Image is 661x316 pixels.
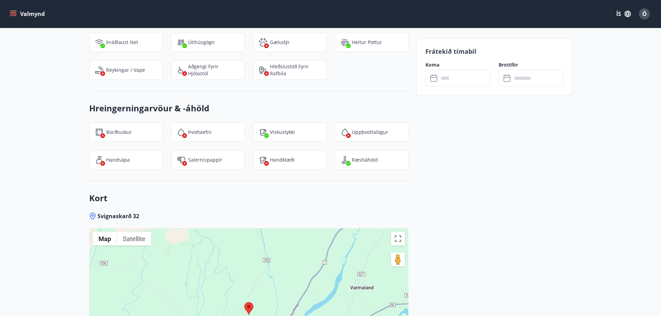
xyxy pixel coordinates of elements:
[95,128,103,136] img: FQTGzxj9jDlMaBqrp2yyjtzD4OHIbgqFuIf1EfZm.svg
[177,38,185,46] img: zl1QXYWpuXQflmynrNOhYvHk3MCGPnvF2zCJrr1J.svg
[8,8,48,20] button: menu
[106,129,132,136] p: Borðtuskur
[93,232,117,246] button: Show street map
[89,102,408,114] h3: Hreingerningarvöur & -áhöld
[188,39,215,46] p: Útihúsgögn
[89,192,408,204] h3: Kort
[95,66,103,74] img: QNIUl6Cv9L9rHgMXwuzGLuiJOj7RKqxk9mBFPqjq.svg
[425,61,490,68] label: Koma
[98,212,139,220] span: Svignaskarð 32
[95,38,103,46] img: HJRyFFsYp6qjeUYhR4dAD8CaCEsnIFYZ05miwXoh.svg
[341,156,349,164] img: saOQRUK9k0plC04d75OSnkMeCb4WtbSIwuaOqe9o.svg
[499,61,563,68] label: Brottför
[259,156,267,164] img: uiBtL0ikWr40dZiggAgPY6zIBwQcLm3lMVfqTObx.svg
[188,129,212,136] p: Þvottaefni
[106,39,138,46] p: Þráðlaust net
[391,253,405,266] button: Drag Pegman onto the map to open Street View
[177,156,185,164] img: JsUkc86bAWErts0UzsjU3lk4pw2986cAIPoh8Yw7.svg
[270,63,321,77] p: Hleðslustöð fyrir rafbíla
[341,128,349,136] img: y5Bi4hK1jQC9cBVbXcWRSDyXCR2Ut8Z2VPlYjj17.svg
[425,47,563,56] p: Frátekið tímabil
[188,63,239,77] p: Aðgengi fyrir hjólastól
[106,156,130,163] p: Handsápa
[259,66,267,74] img: nH7E6Gw2rvWFb8XaSdRp44dhkQaj4PJkOoRYItBQ.svg
[642,10,647,18] span: Ö
[391,232,405,246] button: Toggle fullscreen view
[352,39,382,46] p: Heitur pottur
[177,128,185,136] img: PMt15zlZL5WN7A8x0Tvk8jOMlfrCEhCcZ99roZt4.svg
[352,129,388,136] p: Uppþvottalögur
[341,38,349,46] img: h89QDIuHlAdpqTriuIvuEWkTH976fOgBEOOeu1mi.svg
[177,66,185,74] img: 8IYIKVZQyRlUC6HQIIUSdjpPGRncJsz2RzLgWvp4.svg
[95,156,103,164] img: 96TlfpxwFVHR6UM9o3HrTVSiAREwRYtsizir1BR0.svg
[270,156,295,163] p: Handklæði
[259,38,267,46] img: pxcaIm5dSOV3FS4whs1soiYWTwFQvksT25a9J10C.svg
[270,39,290,46] p: Gæludýr
[259,128,267,136] img: tIVzTFYizac3SNjIS52qBBKOADnNn3qEFySneclv.svg
[612,8,635,20] button: ÍS
[117,232,151,246] button: Show satellite imagery
[106,67,145,74] p: Reykingar / Vape
[352,156,378,163] p: Ræstiáhöld
[188,156,222,163] p: Salernispappír
[270,129,295,136] p: Viskustykki
[636,6,653,22] button: Ö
